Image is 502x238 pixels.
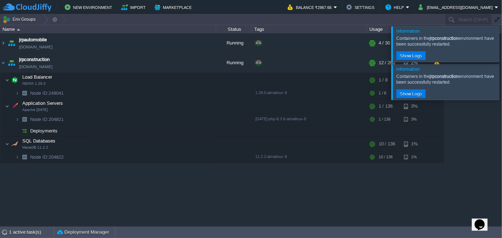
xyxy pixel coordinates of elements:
[19,43,53,51] a: [DOMAIN_NAME]
[22,145,48,150] span: MariaDB 11.2.2
[396,28,420,34] span: Information
[15,125,19,136] img: AMDAwAAAACH5BAEAAAAALAAAAAABAAEAAAICRAEAOw==
[15,114,19,125] img: AMDAwAAAACH5BAEAAAAALAAAAAABAAEAAAICRAEAOw==
[30,117,49,122] span: Node ID:
[379,99,393,113] div: 1 / 136
[0,53,6,73] img: AMDAwAAAACH5BAEAAAAALAAAAAABAAEAAAICRAEAOw==
[404,137,427,151] div: 1%
[216,25,252,33] div: Status
[396,74,497,85] div: Containers in the environment have been successfully restarted.
[216,33,252,53] div: Running
[10,137,20,151] img: AMDAwAAAACH5BAEAAAAALAAAAAABAAEAAAICRAEAOw==
[0,33,6,53] img: AMDAwAAAACH5BAEAAAAALAAAAAABAAEAAAICRAEAOw==
[22,101,64,106] a: Application ServersApache [DATE]
[17,29,20,31] img: AMDAwAAAACH5BAEAAAAALAAAAAABAAEAAAICRAEAOw==
[404,53,427,73] div: 2%
[9,227,54,238] div: 1 active task(s)
[29,154,65,160] a: Node ID:204822
[346,3,376,11] button: Settings
[19,63,53,70] a: [DOMAIN_NAME]
[19,36,47,43] a: jrpautomobile
[19,88,29,99] img: AMDAwAAAACH5BAEAAAAALAAAAAABAAEAAAICRAEAOw==
[430,74,459,79] b: jrpconstruction
[22,81,46,86] span: NGINX 1.28.0
[29,154,65,160] span: 204822
[379,151,393,163] div: 10 / 136
[255,117,306,121] span: [DATE]-php-8.3.6-almalinux-9
[10,73,20,87] img: AMDAwAAAACH5BAEAAAAALAAAAAABAAEAAAICRAEAOw==
[419,3,495,11] button: [EMAIL_ADDRESS][DOMAIN_NAME]
[379,53,395,73] div: 12 / 280
[65,3,114,11] button: New Environment
[29,116,65,122] span: 204821
[19,56,50,63] a: jrpconstruction
[397,52,425,59] button: Show Logs
[6,53,17,73] img: AMDAwAAAACH5BAEAAAAALAAAAAABAAEAAAICRAEAOw==
[379,73,388,87] div: 1 / 8
[22,74,53,80] span: Load Balancer
[5,99,9,113] img: AMDAwAAAACH5BAEAAAAALAAAAAABAAEAAAICRAEAOw==
[216,53,252,73] div: Running
[15,151,19,163] img: AMDAwAAAACH5BAEAAAAALAAAAAABAAEAAAICRAEAOw==
[29,90,65,96] a: Node ID:249041
[155,3,194,11] button: Marketplace
[430,36,459,41] b: jrpconstruction
[404,99,427,113] div: 3%
[19,151,29,163] img: AMDAwAAAACH5BAEAAAAALAAAAAABAAEAAAICRAEAOw==
[379,33,390,53] div: 4 / 30
[15,88,19,99] img: AMDAwAAAACH5BAEAAAAALAAAAAABAAEAAAICRAEAOw==
[3,14,38,24] button: Env Groups
[255,90,287,95] span: 1.28.0-almalinux-9
[6,33,17,53] img: AMDAwAAAACH5BAEAAAAALAAAAAABAAEAAAICRAEAOw==
[379,114,391,125] div: 1 / 136
[368,25,443,33] div: Usage
[404,151,427,163] div: 1%
[30,90,49,96] span: Node ID:
[3,3,51,12] img: CloudJiffy
[385,3,406,11] button: Help
[5,73,9,87] img: AMDAwAAAACH5BAEAAAAALAAAAAABAAEAAAICRAEAOw==
[22,100,64,106] span: Application Servers
[404,114,427,125] div: 3%
[19,125,29,136] img: AMDAwAAAACH5BAEAAAAALAAAAAABAAEAAAICRAEAOw==
[29,128,59,134] a: Deployments
[29,116,65,122] a: Node ID:204821
[29,90,65,96] span: 249041
[397,90,425,97] button: Show Logs
[30,154,49,160] span: Node ID:
[10,99,20,113] img: AMDAwAAAACH5BAEAAAAALAAAAAABAAEAAAICRAEAOw==
[396,66,420,72] span: Information
[22,138,56,144] a: SQL DatabasesMariaDB 11.2.2
[22,138,56,144] span: SQL Databases
[396,36,497,47] div: Containers in the environment have been successfully restarted.
[252,25,367,33] div: Tags
[379,137,395,151] div: 10 / 136
[472,209,495,231] iframe: chat widget
[57,229,109,236] button: Deployment Manager
[121,3,148,11] button: Import
[5,137,9,151] img: AMDAwAAAACH5BAEAAAAALAAAAAABAAEAAAICRAEAOw==
[379,88,386,99] div: 1 / 8
[255,154,287,159] span: 11.2.2-almalinux-9
[22,74,53,80] a: Load BalancerNGINX 1.28.0
[288,3,334,11] button: Balance ₹2967.66
[19,114,29,125] img: AMDAwAAAACH5BAEAAAAALAAAAAABAAEAAAICRAEAOw==
[22,108,48,112] span: Apache [DATE]
[1,25,216,33] div: Name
